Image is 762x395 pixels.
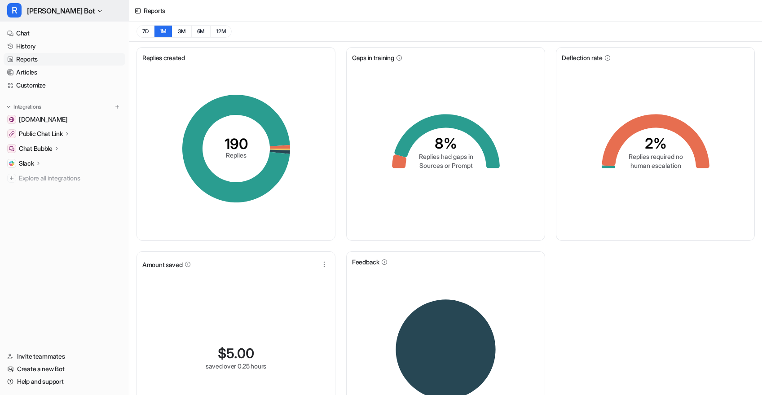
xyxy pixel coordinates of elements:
tspan: Replies had gaps in [418,153,473,160]
p: Chat Bubble [19,144,53,153]
span: Replies created [142,53,185,62]
img: Chat Bubble [9,146,14,151]
img: menu_add.svg [114,104,120,110]
p: Integrations [13,103,41,110]
button: Integrations [4,102,44,111]
span: R [7,3,22,18]
tspan: 8% [435,135,457,152]
a: Explore all integrations [4,172,125,184]
a: Create a new Bot [4,363,125,375]
p: Slack [19,159,34,168]
button: 3M [172,25,191,38]
a: Chat [4,27,125,39]
tspan: 2% [644,135,666,152]
span: Deflection rate [562,53,603,62]
span: Explore all integrations [19,171,122,185]
img: expand menu [5,104,12,110]
span: 5.00 [226,345,254,361]
a: Invite teammates [4,350,125,363]
a: Customize [4,79,125,92]
a: getrella.com[DOMAIN_NAME] [4,113,125,126]
span: Gaps in training [352,53,394,62]
a: Help and support [4,375,125,388]
span: [PERSON_NAME] Bot [27,4,95,17]
tspan: Replies required no [628,153,683,160]
button: 7D [137,25,154,38]
div: saved over 0.25 hours [206,361,266,371]
p: Public Chat Link [19,129,63,138]
button: 6M [191,25,211,38]
span: Feedback [352,257,379,267]
tspan: Sources or Prompt [419,162,472,169]
tspan: 190 [224,135,248,153]
button: 12M [210,25,232,38]
div: $ [218,345,254,361]
a: Reports [4,53,125,66]
a: History [4,40,125,53]
button: 1M [154,25,172,38]
span: [DOMAIN_NAME] [19,115,67,124]
div: Reports [144,6,165,15]
img: explore all integrations [7,174,16,183]
span: Amount saved [142,260,183,269]
img: getrella.com [9,117,14,122]
img: Public Chat Link [9,131,14,136]
a: Articles [4,66,125,79]
tspan: Replies [226,151,247,159]
img: Slack [9,161,14,166]
tspan: human escalation [630,162,681,169]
